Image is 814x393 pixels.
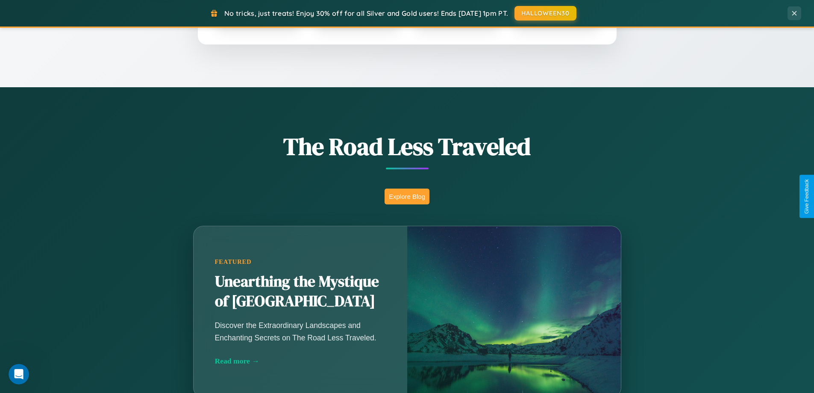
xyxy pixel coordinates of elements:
h2: Unearthing the Mystique of [GEOGRAPHIC_DATA] [215,272,386,311]
button: Explore Blog [385,189,429,204]
iframe: Intercom live chat [9,364,29,384]
h1: The Road Less Traveled [151,130,664,163]
button: HALLOWEEN30 [514,6,576,21]
div: Featured [215,258,386,266]
div: Read more → [215,357,386,366]
p: Discover the Extraordinary Landscapes and Enchanting Secrets on The Road Less Traveled. [215,319,386,343]
span: No tricks, just treats! Enjoy 30% off for all Silver and Gold users! Ends [DATE] 1pm PT. [224,9,508,18]
div: Give Feedback [804,179,810,214]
